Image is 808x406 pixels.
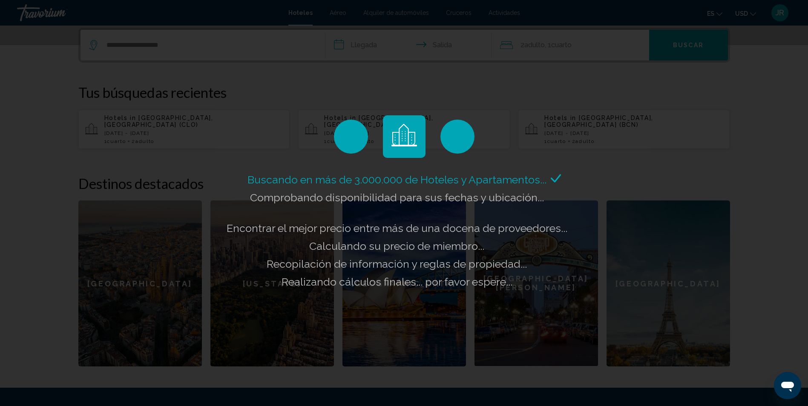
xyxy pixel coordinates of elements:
[250,191,544,204] span: Comprobando disponibilidad para sus fechas y ubicación...
[309,240,484,252] span: Calculando su precio de miembro...
[227,222,567,234] span: Encontrar el mejor precio entre más de una docena de proveedores...
[247,173,546,186] span: Buscando en más de 3.000.000 de Hoteles y Apartamentos...
[774,372,801,399] iframe: Button to launch messaging window
[267,257,527,270] span: Recopilación de información y reglas de propiedad...
[282,275,512,288] span: Realizando cálculos finales... por favor espere...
